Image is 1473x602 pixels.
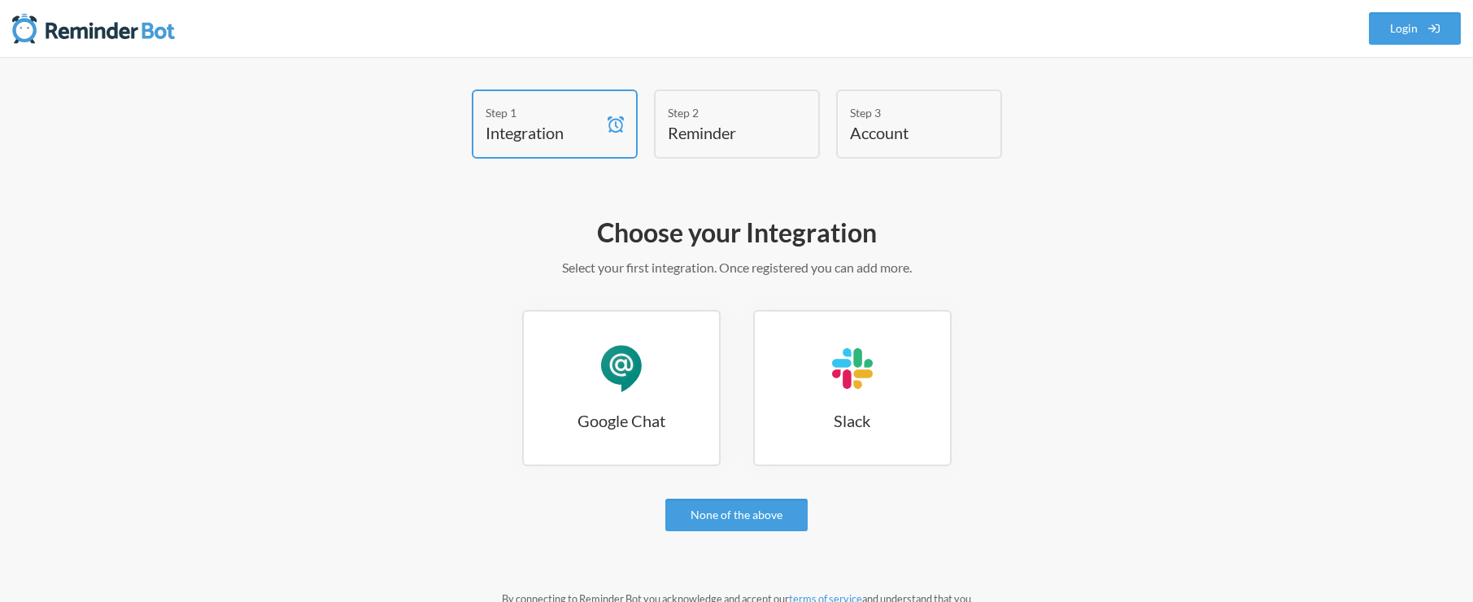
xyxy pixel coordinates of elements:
[486,121,599,144] h4: Integration
[265,258,1209,277] p: Select your first integration. Once registered you can add more.
[12,12,175,45] img: Reminder Bot
[668,121,782,144] h4: Reminder
[265,216,1209,250] h2: Choose your Integration
[665,499,808,531] a: None of the above
[524,409,719,432] h3: Google Chat
[1369,12,1462,45] a: Login
[486,104,599,121] div: Step 1
[850,121,964,144] h4: Account
[850,104,964,121] div: Step 3
[668,104,782,121] div: Step 2
[755,409,950,432] h3: Slack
